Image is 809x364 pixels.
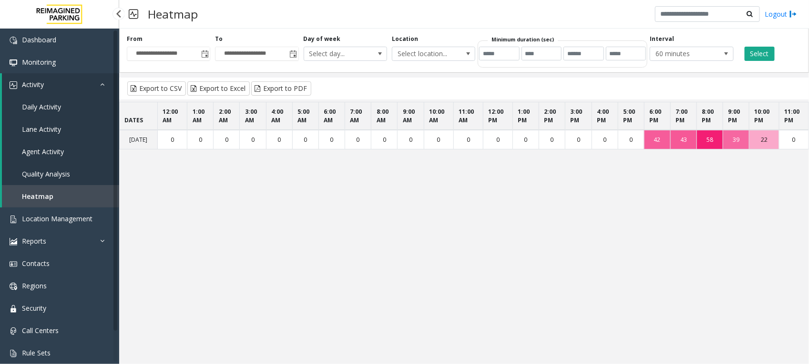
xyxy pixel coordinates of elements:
[779,130,809,149] td: 0
[2,140,119,163] a: Agent Activity
[644,130,670,149] td: 42
[120,130,158,149] td: [DATE]
[10,81,17,89] img: 'icon'
[670,130,696,149] td: 43
[22,102,61,111] span: Daily Activity
[143,2,203,26] h3: Heatmap
[266,130,292,149] td: 0
[22,80,44,89] span: Activity
[318,130,345,149] td: 0
[345,130,371,149] td: 0
[127,81,186,96] button: Export to CSV
[745,47,775,61] button: Select
[240,130,266,149] td: 0
[22,281,47,290] span: Regions
[187,81,250,96] button: Export to Excel
[120,102,158,130] th: DATES
[345,102,371,130] th: 7:00 AM
[288,47,298,60] span: Toggle popup
[318,102,345,130] th: 6:00 AM
[723,102,749,130] th: 9:00 PM
[10,59,17,67] img: 'icon'
[304,35,341,43] label: Day of week
[22,35,56,44] span: Dashboard
[644,102,670,130] th: 6:00 PM
[592,130,618,149] td: 0
[483,102,512,130] th: 12:00 PM
[10,327,17,335] img: 'icon'
[398,130,424,149] td: 0
[292,102,318,130] th: 5:00 AM
[697,130,723,149] td: 58
[371,102,398,130] th: 8:00 AM
[618,130,644,149] td: 0
[22,304,46,313] span: Security
[199,47,210,60] span: Toggle popup
[2,96,119,118] a: Daily Activity
[749,130,779,149] td: 22
[22,326,59,335] span: Call Centers
[392,35,419,43] label: Location
[22,125,61,134] span: Lane Activity
[10,260,17,268] img: 'icon'
[453,130,483,149] td: 0
[22,236,46,246] span: Reports
[483,130,512,149] td: 0
[765,9,797,19] a: Logout
[214,102,240,130] th: 2:00 AM
[424,130,453,149] td: 0
[129,2,138,26] img: pageIcon
[789,9,797,19] img: logout
[398,102,424,130] th: 9:00 AM
[22,214,92,223] span: Location Management
[371,130,398,149] td: 0
[10,283,17,290] img: 'icon'
[779,102,809,130] th: 11:00 PM
[539,102,565,130] th: 2:00 PM
[251,81,311,96] button: Export to PDF
[492,36,554,43] label: Minimum duration (sec)
[539,130,565,149] td: 0
[453,102,483,130] th: 11:00 AM
[215,35,223,43] label: To
[10,305,17,313] img: 'icon'
[650,35,674,43] label: Interval
[304,47,370,60] span: Select day...
[127,35,143,43] label: From
[2,185,119,207] a: Heatmap
[513,130,539,149] td: 0
[158,102,187,130] th: 12:00 AM
[10,350,17,357] img: 'icon'
[22,259,50,268] span: Contacts
[565,130,592,149] td: 0
[10,37,17,44] img: 'icon'
[650,47,717,60] span: 60 minutes
[392,47,459,60] span: Select location...
[697,102,723,130] th: 8:00 PM
[670,102,696,130] th: 7:00 PM
[240,102,266,130] th: 3:00 AM
[424,102,453,130] th: 10:00 AM
[513,102,539,130] th: 1:00 PM
[214,130,240,149] td: 0
[749,102,779,130] th: 10:00 PM
[2,73,119,96] a: Activity
[22,147,64,156] span: Agent Activity
[22,169,70,178] span: Quality Analysis
[618,102,644,130] th: 5:00 PM
[187,130,214,149] td: 0
[158,130,187,149] td: 0
[10,216,17,223] img: 'icon'
[2,163,119,185] a: Quality Analysis
[22,348,51,357] span: Rule Sets
[22,58,56,67] span: Monitoring
[10,238,17,246] img: 'icon'
[565,102,592,130] th: 3:00 PM
[22,192,53,201] span: Heatmap
[292,130,318,149] td: 0
[2,118,119,140] a: Lane Activity
[723,130,749,149] td: 39
[266,102,292,130] th: 4:00 AM
[187,102,214,130] th: 1:00 AM
[592,102,618,130] th: 4:00 PM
